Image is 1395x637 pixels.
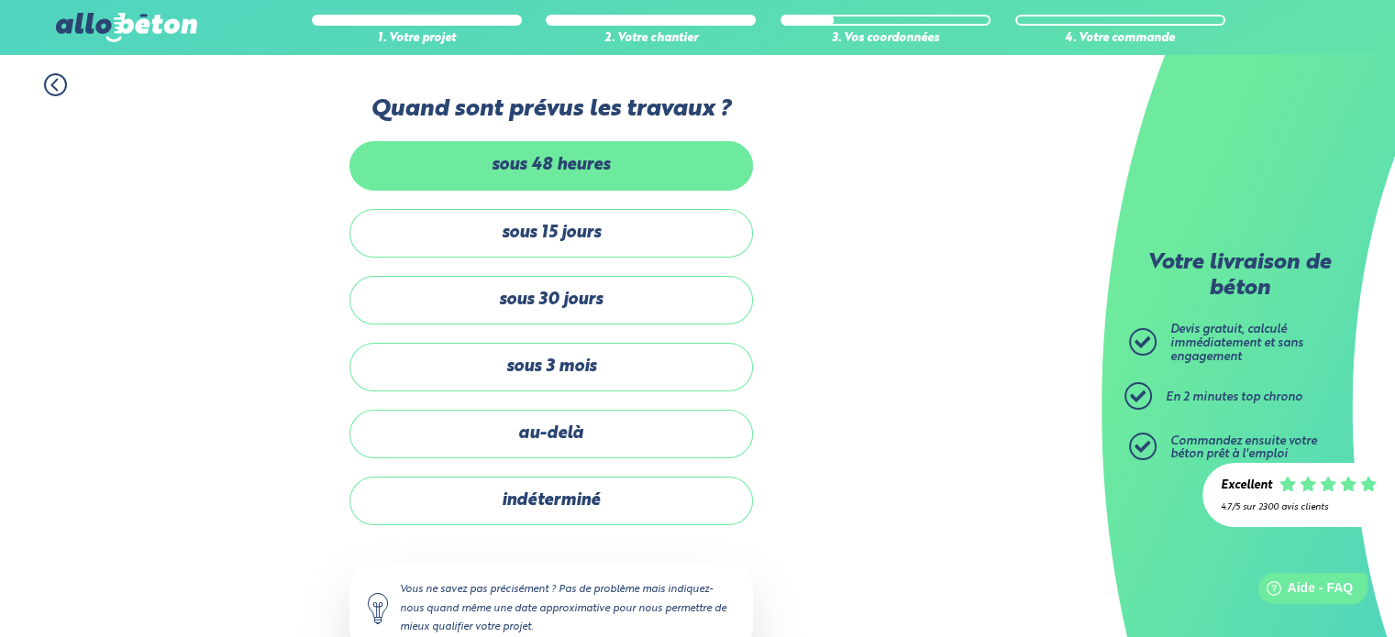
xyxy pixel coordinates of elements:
label: au-delà [349,410,753,458]
div: 4. Votre commande [1015,32,1225,46]
label: sous 48 heures [349,141,753,190]
label: sous 15 jours [349,209,753,258]
img: allobéton [56,13,197,42]
div: 2. Votre chantier [546,32,756,46]
label: Quand sont prévus les travaux ? [349,96,753,123]
div: 1. Votre projet [312,32,522,46]
label: indéterminé [349,477,753,525]
label: sous 30 jours [349,276,753,324]
label: sous 3 mois [349,343,753,391]
div: 3. Vos coordonnées [781,32,991,46]
iframe: Help widget launcher [1232,566,1375,617]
